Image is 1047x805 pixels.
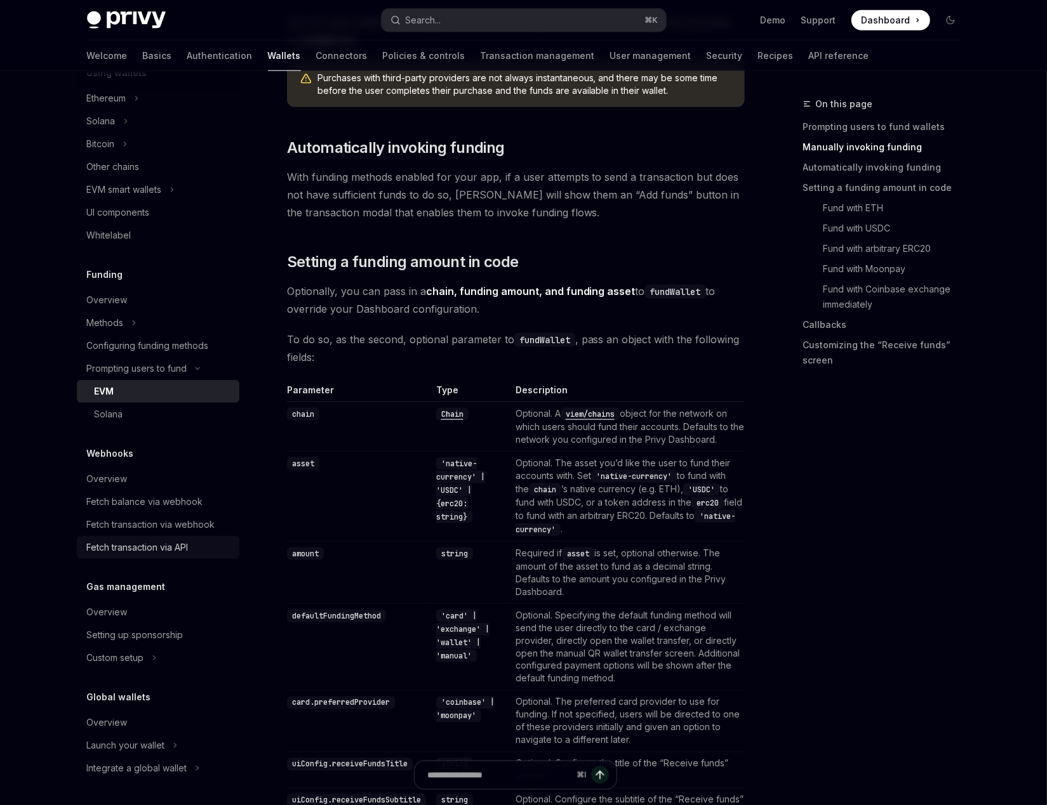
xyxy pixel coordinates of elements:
code: fundWallet [645,285,706,299]
a: Manually invoking funding [803,137,971,157]
img: dark logo [87,11,166,29]
div: Search... [406,13,441,28]
div: Fetch transaction via webhook [87,517,215,532]
span: To do so, as the second, optional parameter to , pass an object with the following fields: [287,331,745,366]
code: 'native-currency' | 'USDC' | {erc20: string} [436,457,485,523]
code: fundWallet [514,333,575,347]
code: 'native-currency' [516,510,735,536]
button: Toggle Prompting users to fund section [77,357,239,380]
th: Type [431,384,510,402]
span: Dashboard [862,14,910,27]
code: defaultFundingMethod [287,610,386,622]
a: Setting up sponsorship [77,624,239,646]
div: EVM smart wallets [87,182,162,197]
div: Fetch balance via webhook [87,494,203,509]
strong: chain, funding amount, and funding asset [426,285,636,298]
a: UI components [77,201,239,224]
a: Fetch balance via webhook [77,490,239,513]
div: Methods [87,315,124,331]
div: Solana [87,114,116,129]
a: Fund with ETH [803,198,971,218]
a: Support [801,14,836,27]
code: card.preferredProvider [287,697,395,709]
a: Transaction management [481,41,595,71]
a: Fund with arbitrary ERC20 [803,239,971,259]
div: Custom setup [87,650,144,665]
button: Open search [382,9,666,32]
a: Automatically invoking funding [803,157,971,178]
button: Toggle Methods section [77,311,239,334]
code: Chain [436,408,469,421]
a: Solana [77,403,239,426]
div: Overview [87,471,128,487]
a: Authentication [187,41,253,71]
a: Fetch transaction via API [77,536,239,559]
a: Wallets [268,41,301,71]
a: Demo [761,14,786,27]
span: ⌘ K [645,15,658,25]
a: EVM [77,380,239,403]
button: Toggle Solana section [77,110,239,133]
a: Welcome [87,41,128,71]
div: Solana [95,407,123,422]
a: Fund with Coinbase exchange immediately [803,279,971,315]
a: Policies & controls [383,41,465,71]
a: User management [610,41,691,71]
button: Toggle Ethereum section [77,87,239,110]
div: Bitcoin [87,136,115,152]
a: Whitelabel [77,224,239,247]
span: On this page [816,96,873,112]
a: Recipes [758,41,794,71]
button: Toggle Launch your wallet section [77,734,239,757]
span: Purchases with third-party providers are not always instantaneous, and there may be some time bef... [317,72,732,97]
td: Optional. The asset you’d like the user to fund their accounts with. Set to fund with the ’s nati... [510,451,745,541]
span: Automatically invoking funding [287,138,505,158]
a: Configuring funding methods [77,334,239,357]
div: Configuring funding methods [87,338,209,353]
h5: Global wallets [87,690,151,705]
code: 'native-currency' [591,470,677,483]
button: Toggle Integrate a global wallet section [77,757,239,780]
div: Other chains [87,159,140,174]
div: Launch your wallet [87,738,165,753]
span: Setting a funding amount in code [287,252,519,272]
th: Parameter [287,384,431,402]
a: Chain [436,408,469,419]
a: Dashboard [851,10,930,30]
svg: Warning [300,73,312,86]
td: Optional. A object for the network on which users should fund their accounts. Defaults to the net... [510,402,745,451]
button: Toggle EVM smart wallets section [77,178,239,201]
div: Integrate a global wallet [87,761,187,776]
a: Fund with USDC [803,218,971,239]
div: Fetch transaction via API [87,540,189,555]
code: 'coinbase' | 'moonpay' [436,697,495,723]
div: Prompting users to fund [87,361,187,376]
div: Ethereum [87,91,126,106]
code: asset [562,547,594,560]
a: Fetch transaction via webhook [77,513,239,536]
a: Other chains [77,155,239,178]
code: chain [529,483,561,496]
a: Overview [77,711,239,734]
code: chain [287,408,319,421]
th: Description [510,384,745,402]
h5: Webhooks [87,446,134,461]
h5: Gas management [87,579,166,594]
td: Required if is set, optional otherwise. The amount of the asset to fund as a decimal string. Defa... [510,541,745,603]
a: Overview [77,289,239,311]
td: Optional. The preferred card provider to use for funding. If not specified, users will be directe... [510,690,745,752]
div: Overview [87,715,128,730]
a: Prompting users to fund wallets [803,117,971,137]
a: Connectors [316,41,368,71]
a: Customizing the “Receive funds” screen [803,335,971,370]
div: UI components [87,205,150,220]
button: Toggle Custom setup section [77,646,239,669]
div: EVM [95,384,114,399]
code: string [436,547,473,560]
code: erc20 [691,497,724,509]
code: 'card' | 'exchange' | 'wallet' | 'manual' [436,610,490,662]
a: Overview [77,601,239,624]
div: Overview [87,605,128,620]
div: Whitelabel [87,228,131,243]
a: Security [707,41,743,71]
